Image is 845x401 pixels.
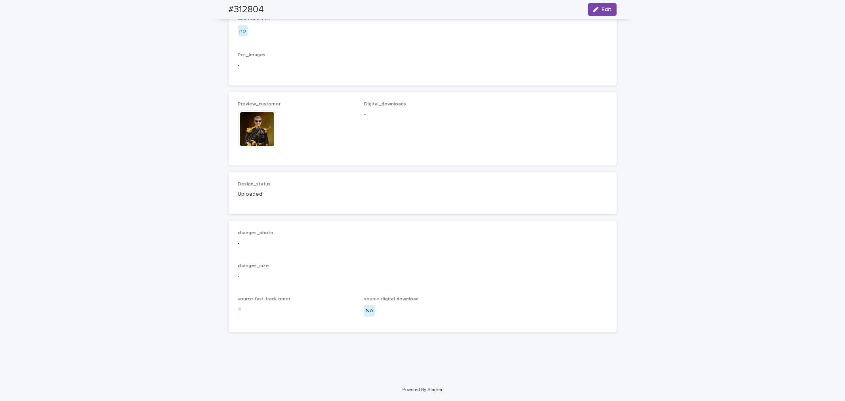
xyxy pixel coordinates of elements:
[229,4,264,15] h2: #312804
[238,297,291,302] span: source-fast-track-order
[364,110,481,118] p: -
[238,182,271,187] span: Design_status
[238,53,266,57] span: Pet_Images
[602,7,612,12] span: Edit
[238,239,607,248] p: -
[238,61,607,70] p: -
[238,272,607,281] p: -
[238,264,269,268] span: changes_size
[364,305,375,317] div: No
[364,102,406,107] span: Digital_downloads
[402,387,443,392] a: Powered By Stacker
[238,190,355,199] p: Uploaded
[238,17,271,21] span: Additional Pet
[588,3,617,16] button: Edit
[238,231,274,235] span: changes_photo
[238,25,248,37] div: no
[238,102,281,107] span: Preview_customer
[364,297,419,302] span: source-digital-download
